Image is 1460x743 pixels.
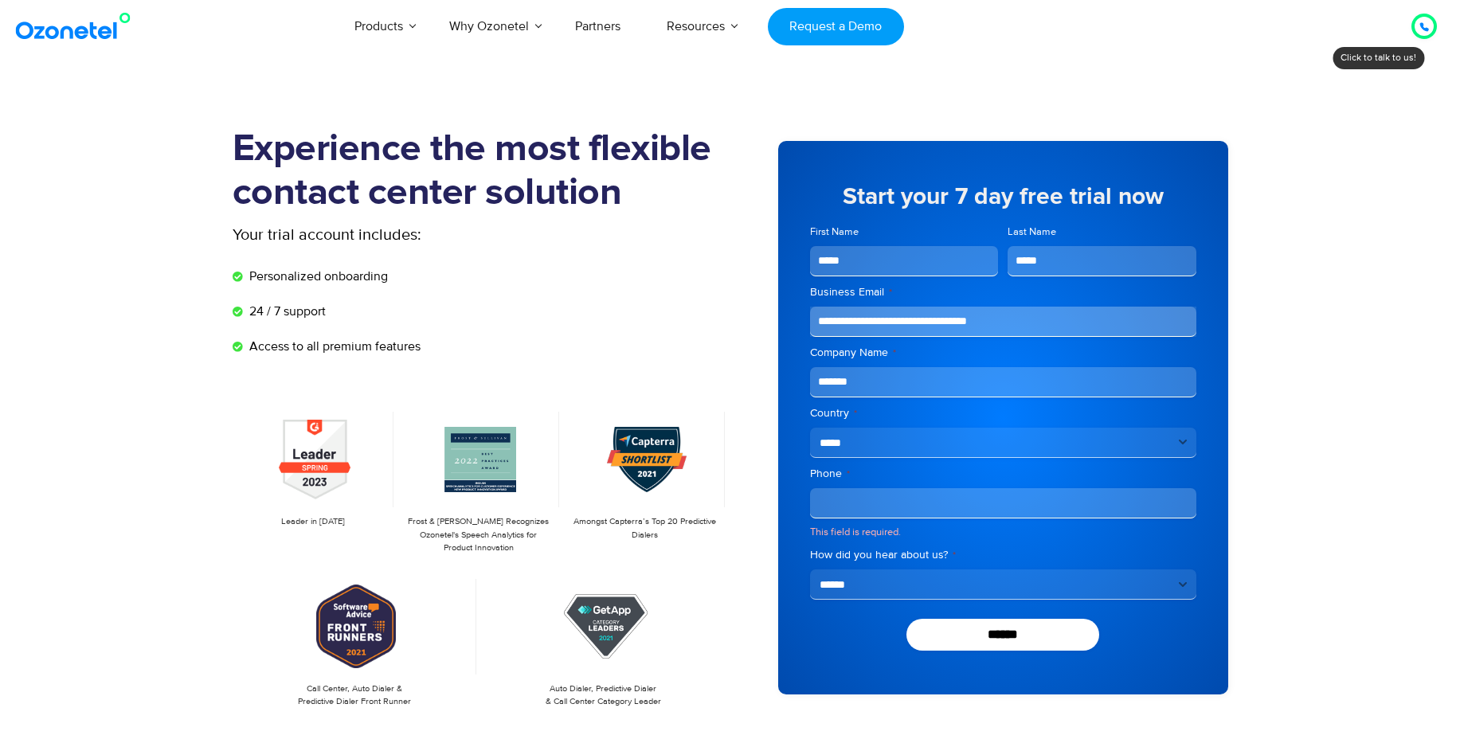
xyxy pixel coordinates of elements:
[241,515,386,529] p: Leader in [DATE]
[489,682,718,709] p: Auto Dialer, Predictive Dialer & Call Center Category Leader
[810,405,1196,421] label: Country
[768,8,904,45] a: Request a Demo
[810,466,1196,482] label: Phone
[241,682,469,709] p: Call Center, Auto Dialer & Predictive Dialer Front Runner
[810,345,1196,361] label: Company Name
[233,223,611,247] p: Your trial account includes:
[810,547,1196,563] label: How did you hear about us?
[245,267,388,286] span: Personalized onboarding
[245,337,421,356] span: Access to all premium features
[810,225,999,240] label: First Name
[245,302,326,321] span: 24 / 7 support
[233,127,730,215] h1: Experience the most flexible contact center solution
[810,185,1196,209] h5: Start your 7 day free trial now
[810,525,1196,540] div: This field is required.
[1008,225,1196,240] label: Last Name
[406,515,551,555] p: Frost & [PERSON_NAME] Recognizes Ozonetel's Speech Analytics for Product Innovation
[572,515,717,542] p: Amongst Capterra’s Top 20 Predictive Dialers
[810,284,1196,300] label: Business Email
